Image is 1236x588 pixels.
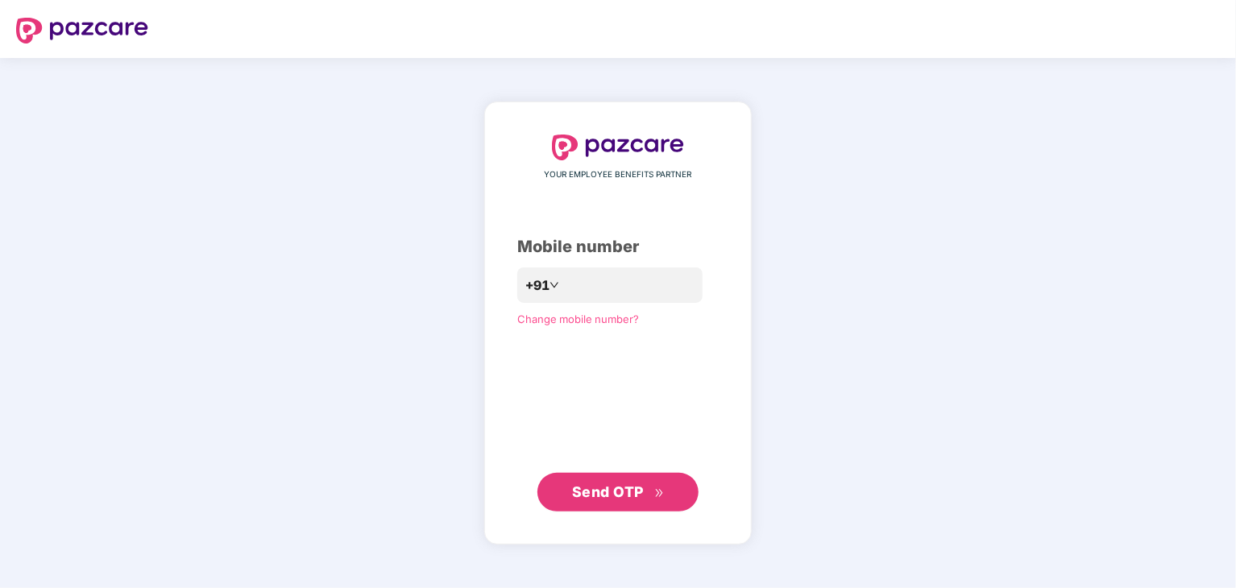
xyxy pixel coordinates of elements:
[545,168,692,181] span: YOUR EMPLOYEE BENEFITS PARTNER
[517,313,639,325] a: Change mobile number?
[517,234,719,259] div: Mobile number
[654,488,665,499] span: double-right
[525,275,550,296] span: +91
[550,280,559,290] span: down
[16,18,148,43] img: logo
[552,135,684,160] img: logo
[537,473,699,511] button: Send OTPdouble-right
[572,483,644,500] span: Send OTP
